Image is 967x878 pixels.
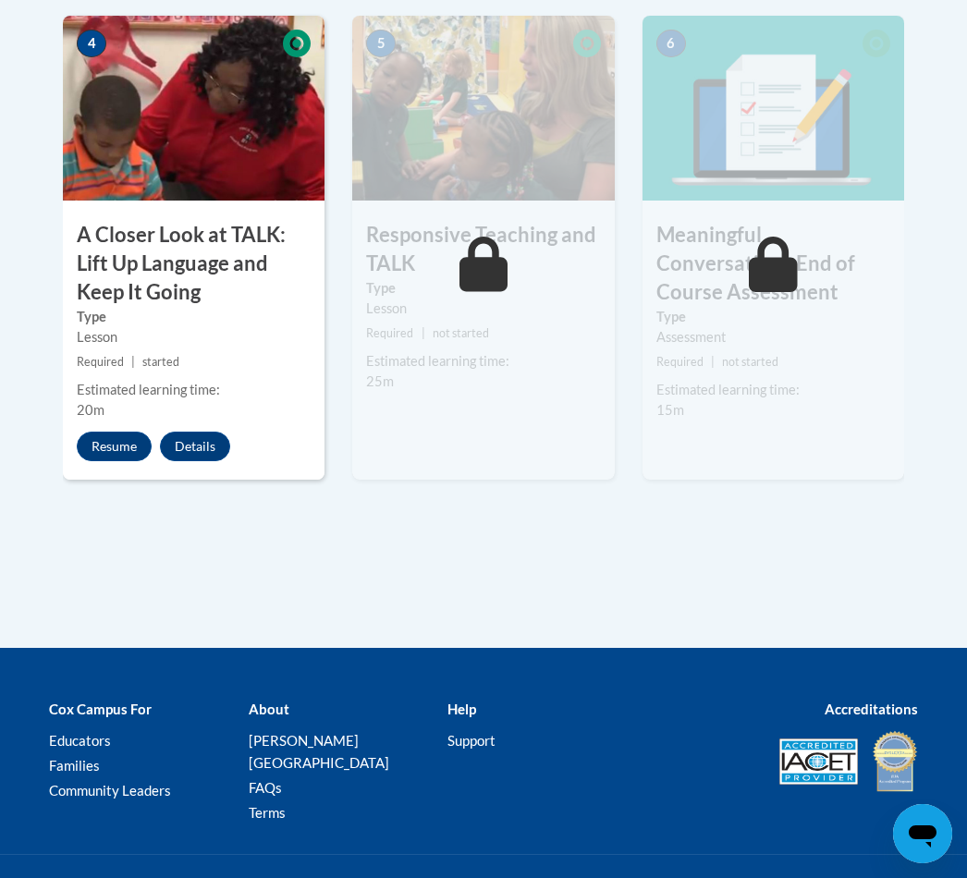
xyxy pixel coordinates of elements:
img: Course Image [643,16,904,201]
img: Course Image [352,16,614,201]
span: | [422,326,425,340]
b: About [249,701,289,717]
div: Estimated learning time: [77,380,311,400]
div: Lesson [77,327,311,348]
span: not started [722,355,778,369]
div: Estimated learning time: [366,351,600,372]
span: 6 [656,30,686,57]
span: 25m [366,373,394,389]
span: Required [77,355,124,369]
a: Educators [49,732,111,749]
h3: Meaningful Conversations End of Course Assessment [643,221,904,306]
b: Help [447,701,476,717]
img: Accredited IACET® Provider [779,738,858,785]
img: Course Image [63,16,324,201]
b: Cox Campus For [49,701,152,717]
button: Resume [77,432,152,461]
a: Terms [249,804,286,821]
div: Assessment [656,327,890,348]
div: Lesson [366,299,600,319]
span: Required [656,355,704,369]
span: | [131,355,135,369]
h3: Responsive Teaching and TALK [352,221,614,278]
button: Details [160,432,230,461]
a: Families [49,757,100,774]
label: Type [77,307,311,327]
span: not started [433,326,489,340]
h3: A Closer Look at TALK: Lift Up Language and Keep It Going [63,221,324,306]
a: [PERSON_NAME][GEOGRAPHIC_DATA] [249,732,389,771]
span: 15m [656,402,684,418]
span: | [711,355,715,369]
div: Estimated learning time: [656,380,890,400]
label: Type [656,307,890,327]
span: Required [366,326,413,340]
label: Type [366,278,600,299]
iframe: Button to launch messaging window [893,804,952,863]
span: 4 [77,30,106,57]
span: started [142,355,179,369]
img: IDA® Accredited [872,729,918,794]
span: 5 [366,30,396,57]
span: 20m [77,402,104,418]
b: Accreditations [825,701,918,717]
a: Community Leaders [49,782,171,799]
a: Support [447,732,496,749]
a: FAQs [249,779,282,796]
